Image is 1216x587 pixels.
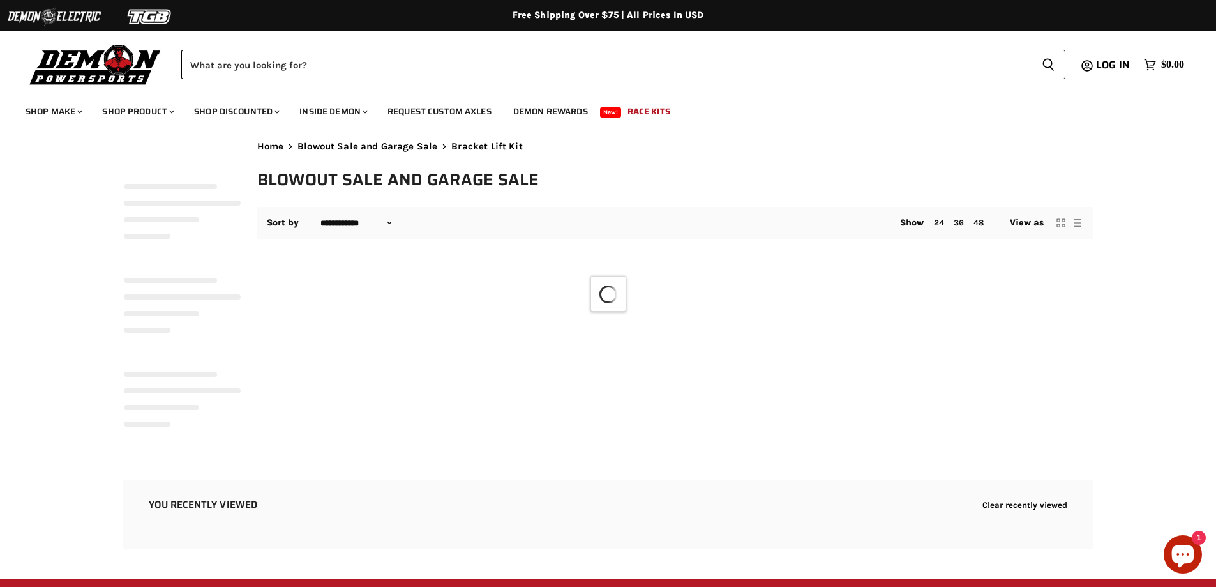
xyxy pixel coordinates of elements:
[1160,535,1206,577] inbox-online-store-chat: Shopify online store chat
[181,50,1065,79] form: Product
[982,500,1068,510] button: Clear recently viewed
[102,4,198,29] img: TGB Logo 2
[297,141,437,152] a: Blowout Sale and Garage Sale
[973,218,984,227] a: 48
[184,98,287,125] a: Shop Discounted
[504,98,597,125] a: Demon Rewards
[1161,59,1184,71] span: $0.00
[954,218,964,227] a: 36
[1032,50,1065,79] button: Search
[618,98,680,125] a: Race Kits
[98,480,1119,549] aside: Recently viewed products
[600,107,622,118] span: New!
[267,218,299,228] label: Sort by
[257,141,284,152] a: Home
[290,98,375,125] a: Inside Demon
[93,98,182,125] a: Shop Product
[149,499,258,510] h2: You recently viewed
[16,93,1181,125] ul: Main menu
[900,217,924,228] span: Show
[1137,56,1190,74] a: $0.00
[26,42,165,87] img: Demon Powersports
[1096,57,1130,73] span: Log in
[257,141,1093,152] nav: Breadcrumbs
[378,98,501,125] a: Request Custom Axles
[6,4,102,29] img: Demon Electric Logo 2
[257,169,1093,190] h1: Blowout Sale and Garage Sale
[16,98,90,125] a: Shop Make
[98,10,1119,21] div: Free Shipping Over $75 | All Prices In USD
[1055,217,1067,229] button: grid view
[257,207,1093,239] nav: Collection utilities
[1010,218,1044,228] span: View as
[1090,59,1137,71] a: Log in
[451,141,522,152] span: Bracket Lift Kit
[1071,217,1084,229] button: list view
[934,218,944,227] a: 24
[181,50,1032,79] input: Search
